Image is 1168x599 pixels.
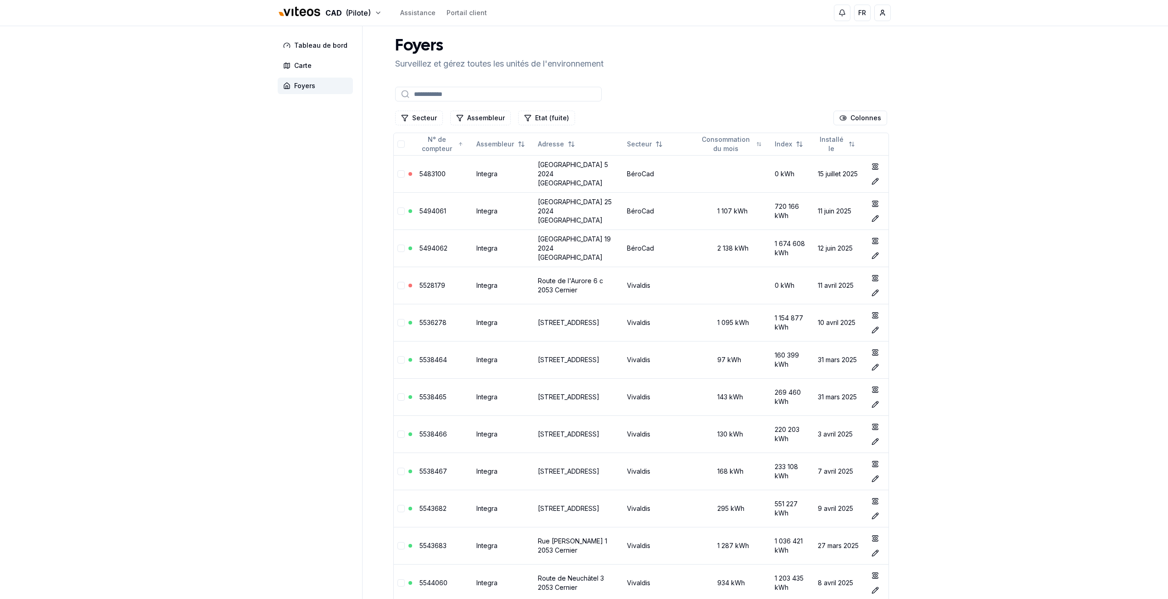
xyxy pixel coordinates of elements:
div: 0 kWh [775,169,810,179]
a: 5538465 [419,393,447,401]
div: 168 kWh [699,467,767,476]
div: 1 036 421 kWh [775,537,810,555]
div: 130 kWh [699,430,767,439]
td: 31 mars 2025 [814,341,864,378]
button: Sélectionner la ligne [397,207,405,215]
div: 295 kWh [699,504,767,513]
a: Portail client [447,8,487,17]
td: Integra [473,304,534,341]
button: Sélectionner la ligne [397,282,405,289]
a: Route de l'Aurore 6 c 2053 Cernier [538,277,603,294]
button: Not sorted. Click to sort ascending. [532,137,581,151]
td: 3 avril 2025 [814,415,864,453]
td: 11 juin 2025 [814,192,864,230]
td: Integra [473,267,534,304]
p: Surveillez et gérez toutes les unités de l'environnement [395,57,604,70]
button: Sélectionner la ligne [397,468,405,475]
a: 5543683 [419,542,447,549]
span: CAD [325,7,342,18]
a: 5494062 [419,244,447,252]
button: Sélectionner la ligne [397,170,405,178]
a: 5538466 [419,430,447,438]
button: Filtrer les lignes [518,111,575,125]
span: (Pilote) [346,7,371,18]
button: Sorted ascending. Click to sort descending. [414,137,469,151]
td: Integra [473,527,534,564]
span: N° de compteur [419,135,455,153]
button: Not sorted. Click to sort ascending. [769,137,809,151]
button: Not sorted. Click to sort ascending. [693,137,767,151]
a: [STREET_ADDRESS] [538,393,599,401]
a: 5528179 [419,281,445,289]
a: Route de Neuchâtel 3 2053 Cernier [538,574,604,591]
button: Not sorted. Click to sort ascending. [812,137,861,151]
button: Filtrer les lignes [450,111,511,125]
a: Tableau de bord [278,37,357,54]
div: 1 107 kWh [699,207,767,216]
div: 2 138 kWh [699,244,767,253]
td: Integra [473,378,534,415]
a: [GEOGRAPHIC_DATA] 5 2024 [GEOGRAPHIC_DATA] [538,161,608,187]
span: Consommation du mois [699,135,753,153]
td: Integra [473,415,534,453]
div: 0 kWh [775,281,810,290]
td: 31 mars 2025 [814,378,864,415]
td: Integra [473,230,534,267]
td: Integra [473,341,534,378]
span: Installé le [818,135,845,153]
button: Cocher les colonnes [833,111,887,125]
a: [GEOGRAPHIC_DATA] 25 2024 [GEOGRAPHIC_DATA] [538,198,612,224]
span: FR [858,8,866,17]
a: 5543682 [419,504,447,512]
button: CAD(Pilote) [278,3,382,23]
td: Vivaldis [623,267,695,304]
td: Integra [473,490,534,527]
h1: Foyers [395,37,604,56]
button: Sélectionner la ligne [397,393,405,401]
td: 7 avril 2025 [814,453,864,490]
a: 5538464 [419,356,447,364]
a: [STREET_ADDRESS] [538,356,599,364]
a: Assistance [400,8,436,17]
button: Sélectionner la ligne [397,245,405,252]
div: 269 460 kWh [775,388,810,406]
img: Viteos - CAD Logo [278,1,322,23]
div: 160 399 kWh [775,351,810,369]
button: Tout sélectionner [397,140,405,148]
div: 1 203 435 kWh [775,574,810,592]
a: Rue [PERSON_NAME] 1 2053 Cernier [538,537,607,554]
button: Sélectionner la ligne [397,542,405,549]
td: 10 avril 2025 [814,304,864,341]
button: Sélectionner la ligne [397,431,405,438]
button: Not sorted. Click to sort ascending. [621,137,668,151]
td: BéroCad [623,192,695,230]
div: 97 kWh [699,355,767,364]
span: Secteur [627,140,652,149]
div: 551 227 kWh [775,499,810,518]
td: Vivaldis [623,304,695,341]
button: Sélectionner la ligne [397,505,405,512]
td: Vivaldis [623,415,695,453]
a: [STREET_ADDRESS] [538,504,599,512]
td: Vivaldis [623,378,695,415]
td: Vivaldis [623,490,695,527]
span: Assembleur [476,140,514,149]
div: 233 108 kWh [775,462,810,481]
a: Carte [278,57,357,74]
div: 1 154 877 kWh [775,313,810,332]
td: Vivaldis [623,527,695,564]
a: [GEOGRAPHIC_DATA] 19 2024 [GEOGRAPHIC_DATA] [538,235,611,261]
td: 27 mars 2025 [814,527,864,564]
div: 1 287 kWh [699,541,767,550]
span: Index [775,140,792,149]
div: 1 674 608 kWh [775,239,810,258]
td: 15 juillet 2025 [814,155,864,192]
a: 5538467 [419,467,447,475]
a: [STREET_ADDRESS] [538,467,599,475]
div: 220 203 kWh [775,425,810,443]
td: Integra [473,192,534,230]
a: 5494061 [419,207,446,215]
button: Sélectionner la ligne [397,356,405,364]
div: 720 166 kWh [775,202,810,220]
a: [STREET_ADDRESS] [538,319,599,326]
